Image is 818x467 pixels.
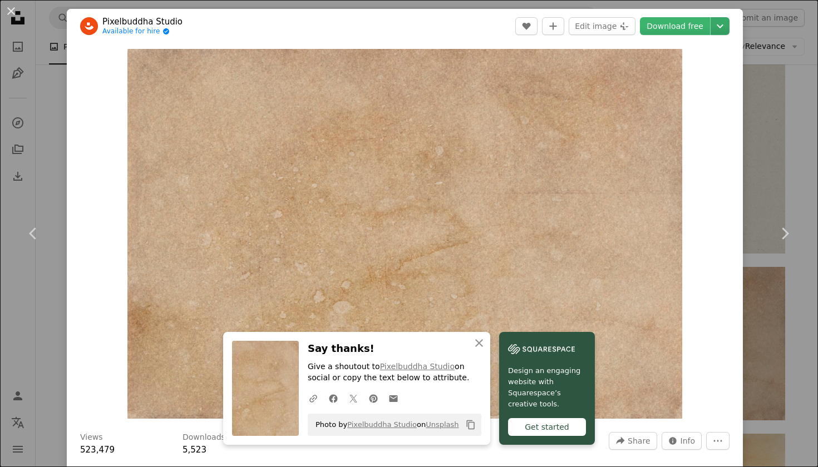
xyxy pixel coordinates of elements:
[499,332,595,445] a: Design an engaging website with Squarespace’s creative tools.Get started
[183,432,225,443] h3: Downloads
[80,445,115,455] span: 523,479
[461,415,480,434] button: Copy to clipboard
[515,17,538,35] button: Like
[127,49,683,419] button: Zoom in on this image
[80,17,98,35] img: Go to Pixelbuddha Studio's profile
[542,17,564,35] button: Add to Collection
[343,387,363,409] a: Share on Twitter
[426,420,459,429] a: Unsplash
[508,418,586,436] div: Get started
[308,341,481,357] h3: Say thanks!
[508,365,586,410] span: Design an engaging website with Squarespace’s creative tools.
[380,362,455,371] a: Pixelbuddha Studio
[569,17,635,35] button: Edit image
[102,16,183,27] a: Pixelbuddha Studio
[363,387,383,409] a: Share on Pinterest
[681,433,696,449] span: Info
[80,432,103,443] h3: Views
[662,432,702,450] button: Stats about this image
[183,445,206,455] span: 5,523
[308,361,481,384] p: Give a shoutout to on social or copy the text below to attribute.
[383,387,403,409] a: Share over email
[323,387,343,409] a: Share on Facebook
[347,420,417,429] a: Pixelbuddha Studio
[508,341,575,357] img: file-1606177908946-d1eed1cbe4f5image
[711,17,730,35] button: Choose download size
[640,17,710,35] a: Download free
[127,49,683,419] img: a piece of paper with a brown background
[628,433,650,449] span: Share
[751,180,818,287] a: Next
[706,432,730,450] button: More Actions
[310,416,459,434] span: Photo by on
[102,27,183,36] a: Available for hire
[609,432,657,450] button: Share this image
